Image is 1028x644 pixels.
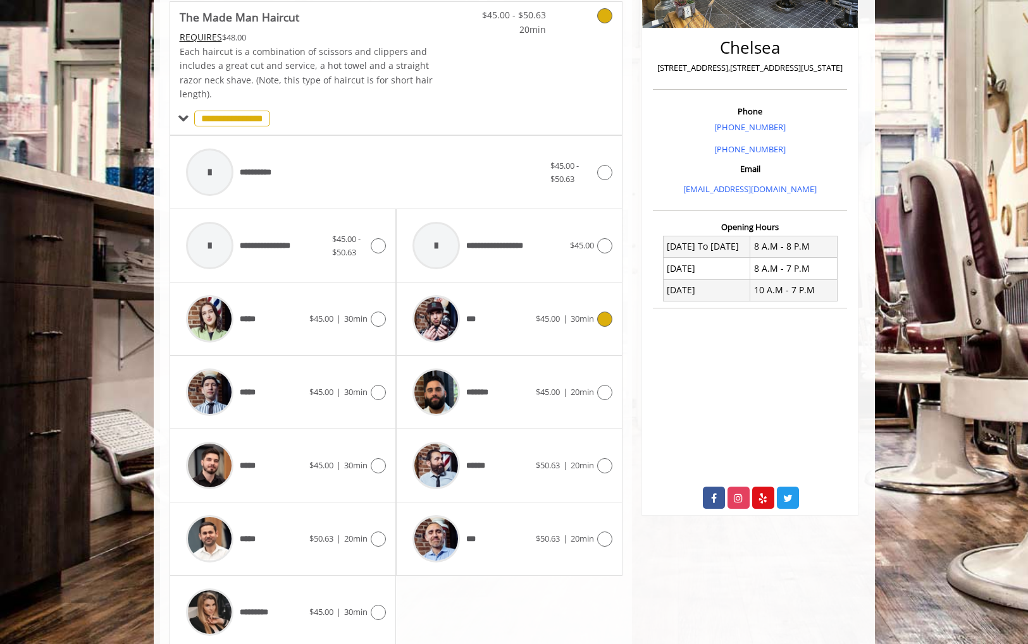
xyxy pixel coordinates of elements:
p: [STREET_ADDRESS],[STREET_ADDRESS][US_STATE] [656,61,844,75]
span: $45.00 [309,606,333,617]
td: 8 A.M - 8 P.M [750,236,838,257]
span: 20min [571,533,594,544]
span: | [563,533,567,544]
span: $45.00 [309,459,333,471]
span: 30min [344,459,368,471]
span: Each haircut is a combination of scissors and clippers and includes a great cut and service, a ho... [180,46,433,100]
span: 30min [344,386,368,398]
span: $50.63 [309,533,333,544]
span: | [337,606,341,617]
td: 10 A.M - 7 P.M [750,279,838,301]
span: 20min [344,533,368,544]
span: $50.63 [536,459,560,471]
span: | [337,386,341,398]
span: | [337,313,341,324]
td: [DATE] [663,279,750,301]
span: $45.00 [309,386,333,398]
h3: Email [656,164,844,173]
td: [DATE] To [DATE] [663,236,750,257]
td: 8 A.M - 7 P.M [750,258,838,279]
span: 20min [571,386,594,398]
h3: Opening Hours [653,222,847,231]
b: The Made Man Haircut [180,8,299,26]
span: $45.00 - $50.63 [550,160,579,185]
span: | [337,459,341,471]
span: $50.63 [536,533,560,544]
span: | [563,386,567,398]
span: | [563,313,567,324]
a: [PHONE_NUMBER] [714,121,786,133]
span: $45.00 [536,313,560,324]
td: [DATE] [663,258,750,279]
span: 20min [471,23,546,37]
span: $45.00 - $50.63 [332,233,361,258]
h2: Chelsea [656,39,844,57]
div: $48.00 [180,30,434,44]
span: $45.00 [536,386,560,398]
h3: Phone [656,107,844,116]
span: 30min [571,313,594,324]
span: 30min [344,606,368,617]
a: [PHONE_NUMBER] [714,143,786,155]
span: $45.00 [309,313,333,324]
span: | [337,533,341,544]
span: 30min [344,313,368,324]
a: [EMAIL_ADDRESS][DOMAIN_NAME] [683,183,817,195]
span: $45.00 - $50.63 [471,8,546,22]
span: This service needs some Advance to be paid before we block your appointment [180,31,222,43]
span: | [563,459,567,471]
span: $45.00 [570,240,594,251]
span: 20min [571,459,594,471]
